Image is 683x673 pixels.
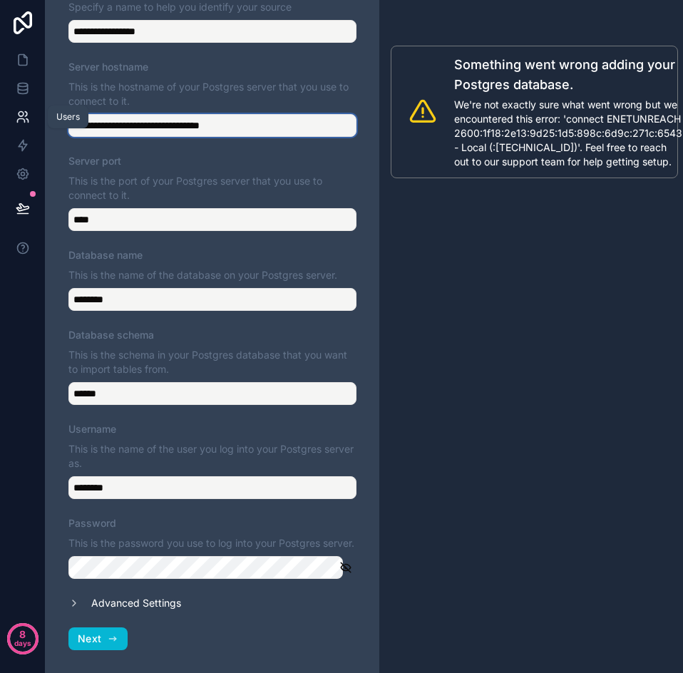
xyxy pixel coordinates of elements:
[91,596,181,610] label: Advanced Settings
[19,627,26,642] p: 8
[14,633,31,653] p: days
[68,268,356,282] p: This is the name of the database on your Postgres server.
[68,536,356,550] p: This is the password you use to log into your Postgres server.
[68,60,148,74] label: Server hostname
[56,111,80,123] div: Users
[68,328,154,342] label: Database schema
[454,98,682,169] span: We're not exactly sure what went wrong but we encountered this error: 'connect ENETUNREACH 2600:1...
[68,442,356,471] p: This is the name of the user you log into your Postgres server as.
[68,154,121,168] label: Server port
[68,627,128,650] button: Next
[68,80,356,108] p: This is the hostname of your Postgres server that you use to connect to it.
[68,516,116,530] label: Password
[68,174,356,202] p: This is the port of your Postgres server that you use to connect to it.
[454,55,682,95] span: Something went wrong adding your Postgres database.
[68,348,356,376] p: This is the schema in your Postgres database that you want to import tables from.
[68,248,143,262] label: Database name
[68,422,116,436] label: Username
[78,632,101,645] span: Next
